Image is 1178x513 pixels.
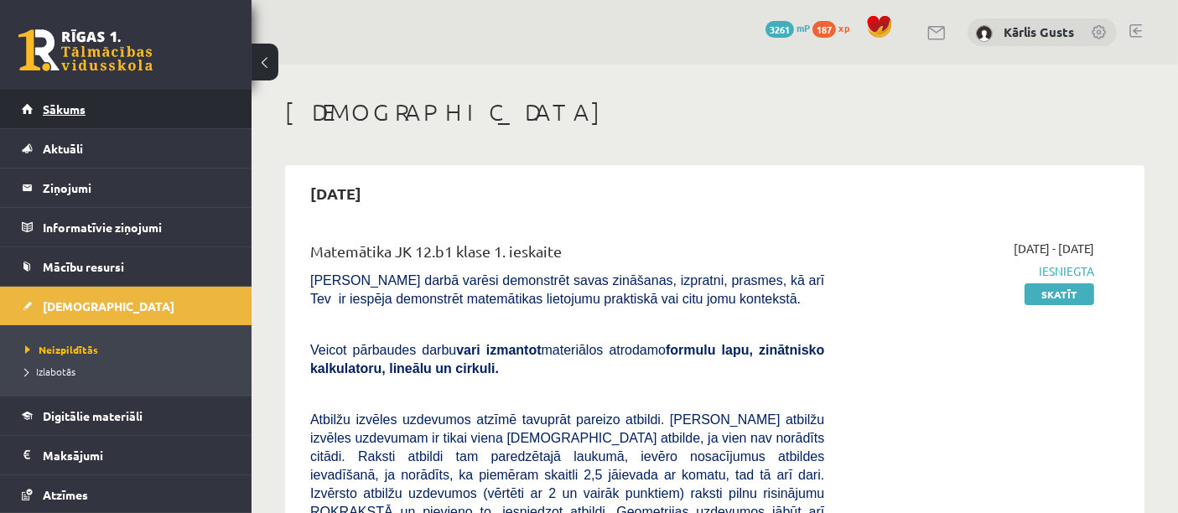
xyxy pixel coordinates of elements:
[18,29,153,71] a: Rīgas 1. Tālmācības vidusskola
[765,21,810,34] a: 3261 mP
[1014,240,1094,257] span: [DATE] - [DATE]
[797,21,810,34] span: mP
[43,141,83,156] span: Aktuāli
[43,487,88,502] span: Atzīmes
[25,364,235,379] a: Izlabotās
[22,287,231,325] a: [DEMOGRAPHIC_DATA]
[812,21,858,34] a: 187 xp
[43,436,231,474] legend: Maksājumi
[43,259,124,274] span: Mācību resursi
[310,273,824,306] span: [PERSON_NAME] darbā varēsi demonstrēt savas zināšanas, izpratni, prasmes, kā arī Tev ir iespēja d...
[22,436,231,474] a: Maksājumi
[25,342,235,357] a: Neizpildītās
[310,240,824,271] div: Matemātika JK 12.b1 klase 1. ieskaite
[310,343,824,376] b: formulu lapu, zinātnisko kalkulatoru, lineālu un cirkuli.
[22,90,231,128] a: Sākums
[293,174,378,213] h2: [DATE]
[838,21,849,34] span: xp
[43,101,86,117] span: Sākums
[812,21,836,38] span: 187
[43,408,143,423] span: Digitālie materiāli
[310,343,824,376] span: Veicot pārbaudes darbu materiālos atrodamo
[285,98,1144,127] h1: [DEMOGRAPHIC_DATA]
[22,208,231,246] a: Informatīvie ziņojumi
[976,25,993,42] img: Kārlis Gusts
[25,343,98,356] span: Neizpildītās
[43,208,231,246] legend: Informatīvie ziņojumi
[765,21,794,38] span: 3261
[1025,283,1094,305] a: Skatīt
[1004,23,1074,40] a: Kārlis Gusts
[43,168,231,207] legend: Ziņojumi
[456,343,541,357] b: vari izmantot
[22,129,231,168] a: Aktuāli
[849,262,1094,280] span: Iesniegta
[22,168,231,207] a: Ziņojumi
[25,365,75,378] span: Izlabotās
[22,247,231,286] a: Mācību resursi
[43,298,174,313] span: [DEMOGRAPHIC_DATA]
[22,396,231,435] a: Digitālie materiāli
